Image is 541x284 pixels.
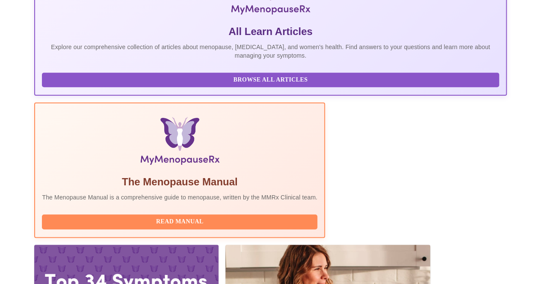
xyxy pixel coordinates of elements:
[42,175,317,189] h5: The Menopause Manual
[50,217,309,227] span: Read Manual
[42,193,317,202] p: The Menopause Manual is a comprehensive guide to menopause, written by the MMRx Clinical team.
[50,75,490,85] span: Browse All Articles
[42,73,499,88] button: Browse All Articles
[42,43,499,60] p: Explore our comprehensive collection of articles about menopause, [MEDICAL_DATA], and women's hea...
[42,25,499,38] h5: All Learn Articles
[42,217,319,225] a: Read Manual
[42,76,501,83] a: Browse All Articles
[86,117,274,168] img: Menopause Manual
[42,214,317,229] button: Read Manual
